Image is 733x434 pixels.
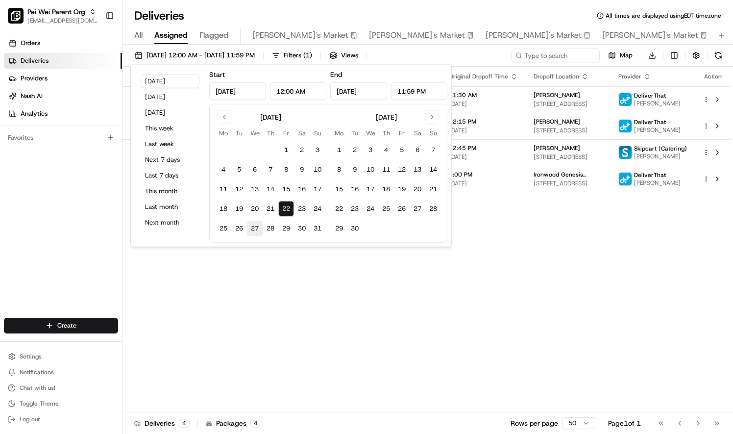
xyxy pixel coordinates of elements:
[331,221,347,236] button: 29
[209,82,266,100] input: Date
[608,418,641,428] div: Page 1 of 1
[449,127,518,134] span: [DATE]
[79,138,161,155] a: 💻API Documentation
[363,162,378,178] button: 10
[425,162,441,178] button: 14
[310,221,325,236] button: 31
[449,91,518,99] span: 11:30 AM
[619,173,632,185] img: profile_deliverthat_partner.png
[167,96,178,108] button: Start new chat
[634,153,687,160] span: [PERSON_NAME]
[303,51,312,60] span: ( 1 )
[310,128,325,138] th: Sunday
[20,368,54,376] span: Notifications
[347,221,363,236] button: 30
[449,73,508,80] span: Original Dropoff Time
[4,88,122,104] a: Nash AI
[534,73,579,80] span: Dropoff Location
[294,162,310,178] button: 9
[57,321,76,330] span: Create
[425,181,441,197] button: 21
[278,142,294,158] button: 1
[93,142,157,152] span: API Documentation
[619,146,632,159] img: profile_skipcart_partner.png
[199,29,228,41] span: Flagged
[619,120,632,132] img: profile_deliverthat_partner.png
[4,35,122,51] a: Orders
[284,51,312,60] span: Filters
[141,169,199,182] button: Last 7 days
[268,49,317,62] button: Filters(1)
[250,419,261,428] div: 4
[310,181,325,197] button: 17
[331,181,347,197] button: 15
[378,128,394,138] th: Thursday
[33,93,161,103] div: Start new chat
[231,181,247,197] button: 12
[534,91,580,99] span: [PERSON_NAME]
[325,49,363,62] button: Views
[363,142,378,158] button: 3
[141,90,199,104] button: [DATE]
[263,201,278,217] button: 21
[410,181,425,197] button: 20
[634,100,681,107] span: [PERSON_NAME]
[711,49,725,62] button: Refresh
[4,53,122,69] a: Deliveries
[10,143,18,151] div: 📗
[278,221,294,236] button: 29
[425,142,441,158] button: 7
[278,128,294,138] th: Friday
[154,29,188,41] span: Assigned
[231,201,247,217] button: 19
[347,162,363,178] button: 9
[4,381,118,395] button: Chat with us!
[4,318,118,333] button: Create
[141,184,199,198] button: This month
[534,118,580,126] span: [PERSON_NAME]
[10,39,178,54] p: Welcome 👋
[27,7,85,17] span: Pei Wei Parent Org
[247,221,263,236] button: 27
[231,162,247,178] button: 5
[141,200,199,214] button: Last month
[619,93,632,106] img: profile_deliverthat_partner.png
[130,49,259,62] button: [DATE] 12:00 AM - [DATE] 11:59 PM
[378,162,394,178] button: 11
[260,112,281,122] div: [DATE]
[247,181,263,197] button: 13
[4,365,118,379] button: Notifications
[347,201,363,217] button: 23
[330,70,342,79] label: End
[247,128,263,138] th: Wednesday
[141,106,199,120] button: [DATE]
[331,142,347,158] button: 1
[378,142,394,158] button: 4
[20,384,55,392] span: Chat with us!
[378,201,394,217] button: 25
[394,162,410,178] button: 12
[294,201,310,217] button: 23
[141,216,199,230] button: Next month
[378,181,394,197] button: 18
[376,112,397,122] div: [DATE]
[331,128,347,138] th: Monday
[534,171,603,179] span: Ironwood Genesis OB/GYN
[141,153,199,167] button: Next 7 days
[231,128,247,138] th: Tuesday
[147,51,255,60] span: [DATE] 12:00 AM - [DATE] 11:59 PM
[134,8,184,24] h1: Deliveries
[294,181,310,197] button: 16
[263,181,278,197] button: 14
[634,92,666,100] span: DeliverThat
[425,110,439,124] button: Go to next month
[10,9,29,29] img: Nash
[449,118,518,126] span: 12:15 PM
[27,17,98,25] button: [EMAIL_ADDRESS][DOMAIN_NAME]
[33,103,124,111] div: We're available if you need us!
[4,412,118,426] button: Log out
[141,137,199,151] button: Last week
[21,56,49,65] span: Deliveries
[20,400,59,408] span: Toggle Theme
[141,75,199,88] button: [DATE]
